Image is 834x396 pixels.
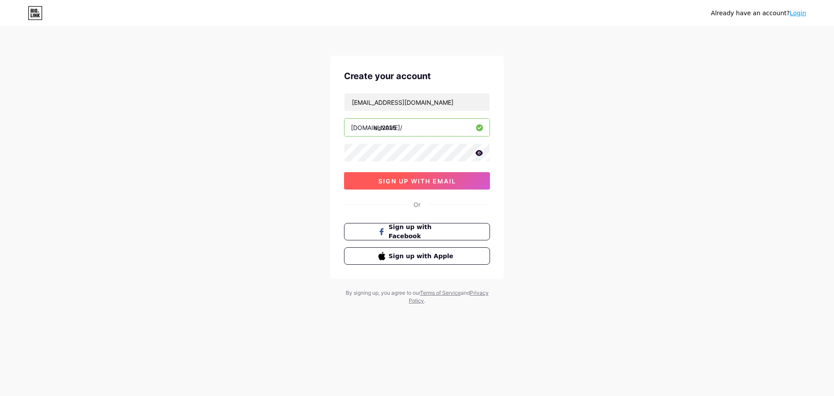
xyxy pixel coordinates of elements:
span: sign up with email [378,177,456,185]
a: Terms of Service [420,290,461,296]
input: username [344,119,490,136]
span: Sign up with Apple [389,252,456,261]
button: sign up with email [344,172,490,190]
div: Or [414,200,420,209]
input: Email [344,93,490,111]
div: [DOMAIN_NAME]/ [351,123,402,132]
a: Login [790,10,806,17]
button: Sign up with Facebook [344,223,490,240]
div: Create your account [344,70,490,83]
div: By signing up, you agree to our and . [343,289,491,305]
span: Sign up with Facebook [389,223,456,241]
div: Already have an account? [711,9,806,18]
button: Sign up with Apple [344,247,490,265]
